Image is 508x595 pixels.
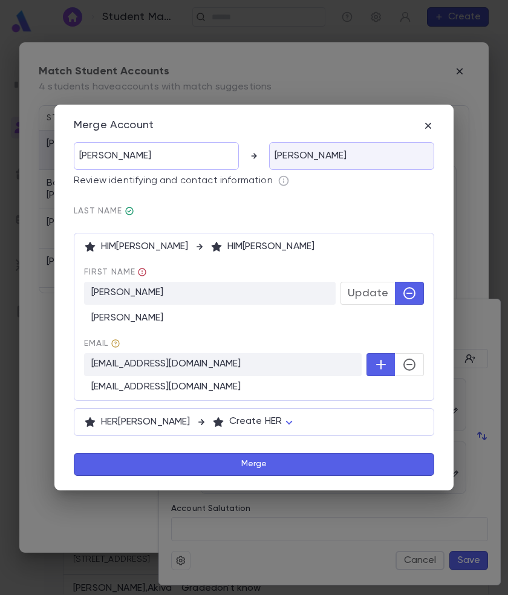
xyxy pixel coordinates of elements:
button: Update [340,282,396,305]
div: Merge Account [74,119,154,132]
p: [PERSON_NAME] [84,282,336,305]
div: HIM [PERSON_NAME] HIM [PERSON_NAME] [84,241,424,253]
span: First Name [84,267,424,277]
span: Update [348,287,388,300]
span: last Name [74,206,434,216]
div: HER [PERSON_NAME] [84,416,424,428]
div: Create HER [229,410,297,434]
button: Merge [74,453,434,476]
p: Review identifying and contact information [74,175,273,187]
div: [PERSON_NAME] [84,305,424,324]
div: [PERSON_NAME] [269,142,434,170]
p: [EMAIL_ADDRESS][DOMAIN_NAME] [91,381,424,393]
p: [EMAIL_ADDRESS][DOMAIN_NAME] [84,353,362,376]
div: [PERSON_NAME] [74,142,239,170]
span: Email [84,339,424,348]
div: Bloomenkranz [125,206,134,216]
